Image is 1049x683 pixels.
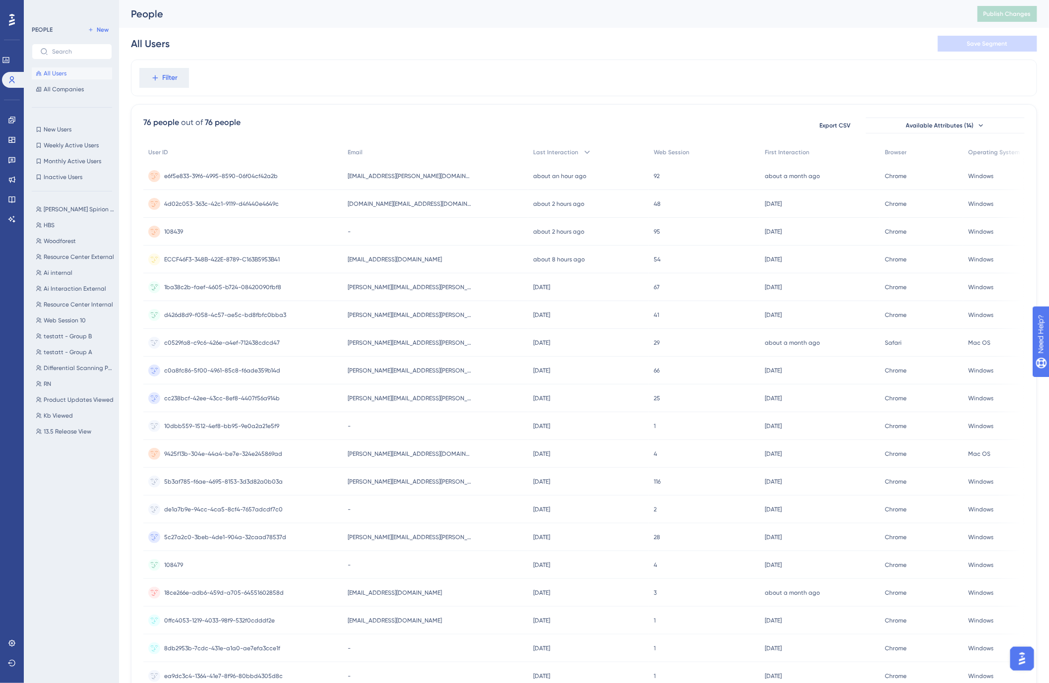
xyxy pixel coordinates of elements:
time: [DATE] [533,673,550,680]
span: [EMAIL_ADDRESS][DOMAIN_NAME] [348,255,442,263]
time: about a month ago [765,589,820,596]
span: Last Interaction [533,148,578,156]
button: Ai internal [32,267,118,279]
time: [DATE] [533,534,550,541]
span: Need Help? [23,2,62,14]
button: Available Attributes (14) [866,118,1025,133]
span: Chrome [885,617,907,624]
span: 8db2953b-7cdc-431e-a1a0-ae7efa3cce1f [164,644,280,652]
time: [DATE] [765,561,782,568]
button: All Users [32,67,112,79]
span: Windows [968,367,993,374]
span: 29 [654,339,660,347]
span: 0ffc4053-1219-4033-98f9-532f0cdddf2e [164,617,275,624]
span: 9425f13b-304e-44a4-be7e-324e245869ad [164,450,282,458]
span: ea9dc3c4-1364-41e7-8f96-80bbd4305d8c [164,672,283,680]
span: Chrome [885,505,907,513]
time: about 2 hours ago [533,200,584,207]
span: 3 [654,589,657,597]
time: about an hour ago [533,173,586,180]
time: [DATE] [533,506,550,513]
time: about a month ago [765,173,820,180]
span: 66 [654,367,660,374]
span: Windows [968,311,993,319]
button: Export CSV [810,118,860,133]
time: [DATE] [765,450,782,457]
time: [DATE] [765,311,782,318]
span: 95 [654,228,660,236]
span: Windows [968,533,993,541]
button: testatt - Group A [32,346,118,358]
span: Available Attributes (14) [906,122,974,129]
button: Ai Interaction External [32,283,118,295]
span: All Users [44,69,66,77]
span: Mac OS [968,450,990,458]
time: [DATE] [765,284,782,291]
span: Product Updates Viewed [44,396,114,404]
span: [PERSON_NAME][EMAIL_ADDRESS][PERSON_NAME][DOMAIN_NAME] [348,311,472,319]
span: [EMAIL_ADDRESS][PERSON_NAME][DOMAIN_NAME] [348,172,472,180]
button: Save Segment [938,36,1037,52]
time: [DATE] [533,561,550,568]
span: Chrome [885,561,907,569]
span: 4 [654,450,657,458]
span: Differential Scanning Post [44,364,114,372]
time: [DATE] [765,200,782,207]
span: 116 [654,478,661,486]
div: All Users [131,37,170,51]
span: New Users [44,125,71,133]
span: 1 [654,422,656,430]
button: Kb Viewed [32,410,118,422]
span: Web Session 10 [44,316,86,324]
span: 67 [654,283,660,291]
span: 92 [654,172,660,180]
time: [DATE] [765,617,782,624]
span: de1a7b9e-94cc-4ca5-8cf4-7657adcdf7c0 [164,505,283,513]
span: 2 [654,505,657,513]
span: Weekly Active Users [44,141,99,149]
span: - [348,672,351,680]
button: Woodforest [32,235,118,247]
span: testatt - Group B [44,332,92,340]
span: 13.5 Release View [44,428,91,435]
span: [PERSON_NAME][EMAIL_ADDRESS][PERSON_NAME][DOMAIN_NAME] [348,367,472,374]
time: [DATE] [533,617,550,624]
span: - [348,561,351,569]
time: [DATE] [533,284,550,291]
span: Inactive Users [44,173,82,181]
button: 13.5 Release View [32,426,118,437]
span: testatt - Group A [44,348,92,356]
span: [DOMAIN_NAME][EMAIL_ADDRESS][DOMAIN_NAME] [348,200,472,208]
span: [PERSON_NAME][EMAIL_ADDRESS][PERSON_NAME][DOMAIN_NAME] [348,394,472,402]
span: Chrome [885,367,907,374]
span: 41 [654,311,659,319]
span: Windows [968,172,993,180]
div: 76 people [205,117,241,128]
button: Resource Center Internal [32,299,118,310]
span: Safari [885,339,902,347]
span: 5c27a2c0-3beb-4de1-904a-32caad78537d [164,533,286,541]
button: HBS [32,219,118,231]
div: PEOPLE [32,26,53,34]
span: 1 [654,644,656,652]
span: Publish Changes [984,10,1031,18]
span: New [97,26,109,34]
time: [DATE] [533,339,550,346]
span: Windows [968,589,993,597]
span: e6f5e833-39f6-4995-8590-06f04cf42a2b [164,172,278,180]
input: Search [52,48,104,55]
span: Export CSV [820,122,851,129]
span: 25 [654,394,660,402]
span: c0a8fc86-5f00-4961-85c8-f6ade359b14d [164,367,280,374]
span: [PERSON_NAME][EMAIL_ADDRESS][DOMAIN_NAME] [348,450,472,458]
span: 5b3af785-f6ae-4695-8153-3d3d82a0b03a [164,478,283,486]
span: Windows [968,644,993,652]
span: 54 [654,255,661,263]
span: Monthly Active Users [44,157,101,165]
span: - [348,644,351,652]
span: Resource Center External [44,253,114,261]
span: Filter [163,72,178,84]
span: Chrome [885,200,907,208]
span: Ai internal [44,269,72,277]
